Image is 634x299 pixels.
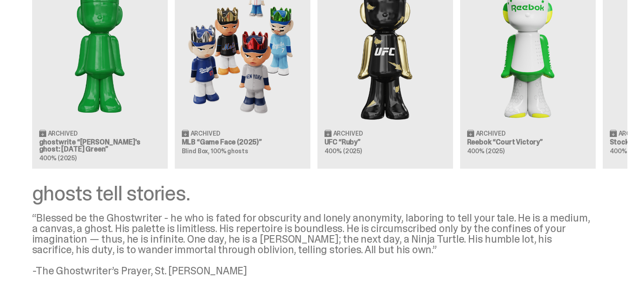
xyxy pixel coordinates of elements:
span: Archived [48,130,77,137]
span: 400% (2025) [467,147,505,155]
h3: MLB “Game Face (2025)” [182,139,303,146]
div: “Blessed be the Ghostwriter - he who is fated for obscurity and lonely anonymity, laboring to tel... [32,213,596,276]
span: 100% ghosts [211,147,248,155]
span: Archived [333,130,363,137]
h3: UFC “Ruby” [324,139,446,146]
span: 400% (2025) [39,154,77,162]
span: Archived [191,130,220,137]
div: ghosts tell stories. [32,183,596,204]
span: Blind Box, [182,147,210,155]
span: 400% (2025) [324,147,362,155]
h3: Reebok “Court Victory” [467,139,589,146]
span: Archived [476,130,505,137]
h3: ghostwrite “[PERSON_NAME]'s ghost: [DATE] Green” [39,139,161,153]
